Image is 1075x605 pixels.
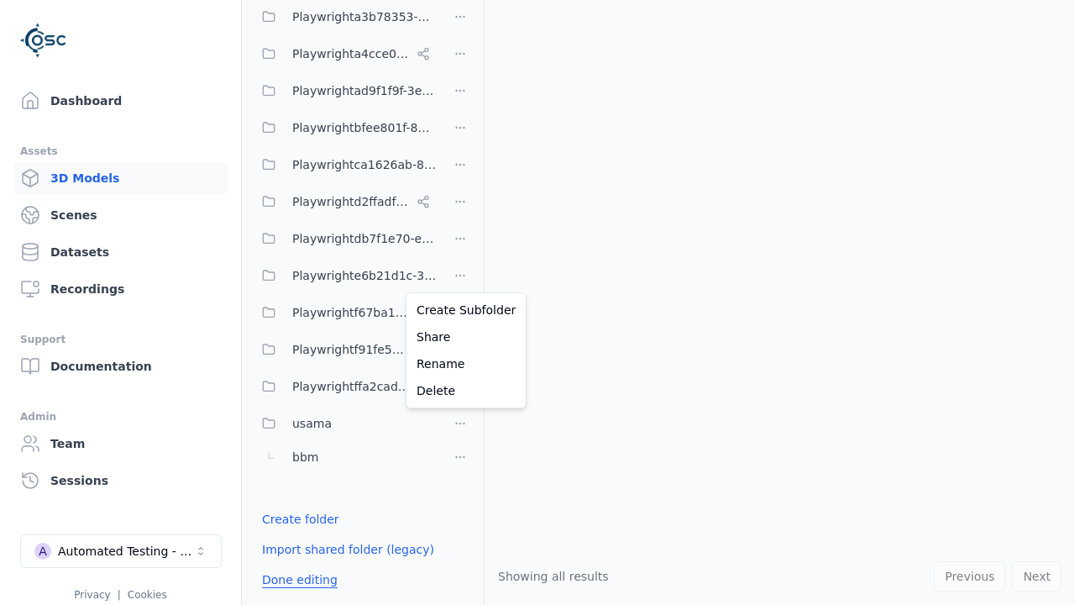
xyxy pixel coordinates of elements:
[410,377,522,404] a: Delete
[410,324,522,350] a: Share
[410,350,522,377] a: Rename
[410,297,522,324] a: Create Subfolder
